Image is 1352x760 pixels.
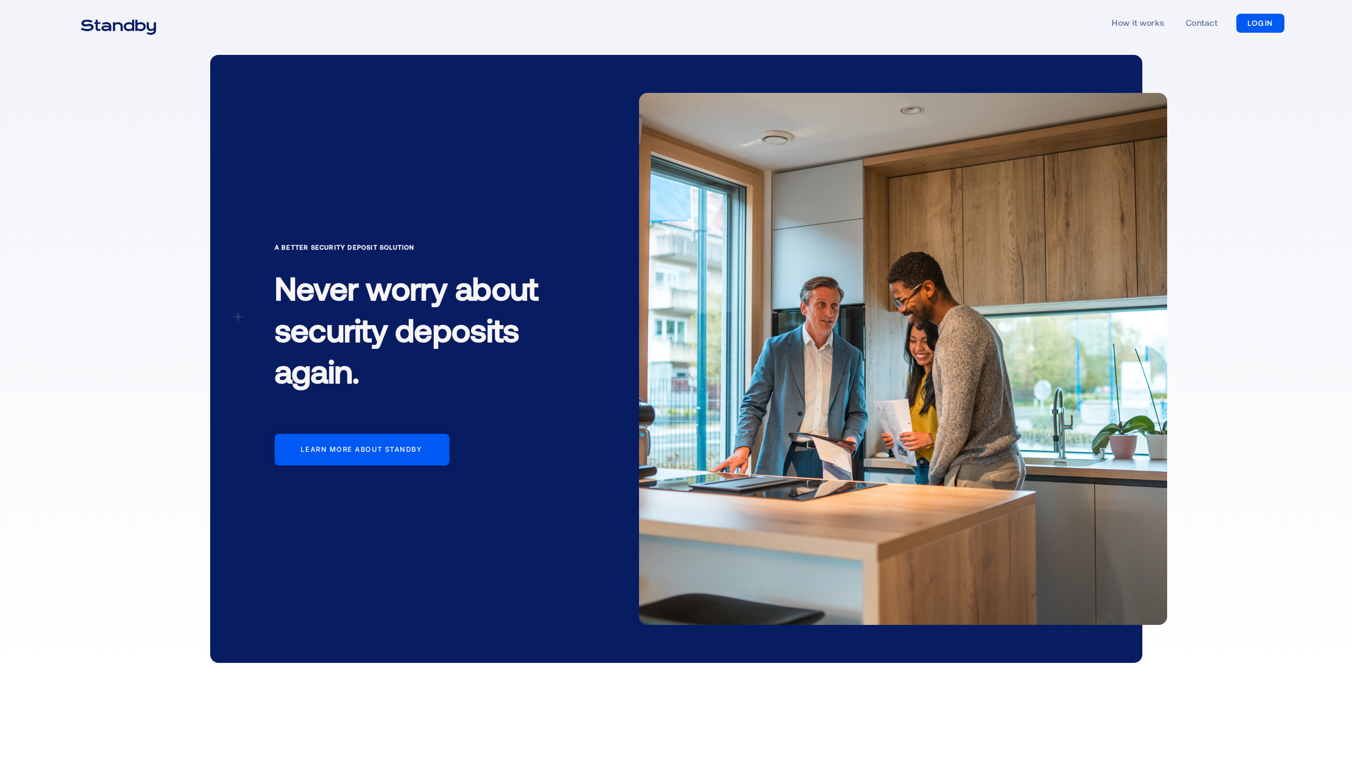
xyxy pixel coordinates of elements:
a: home [68,13,170,34]
a: Learn more about standby [275,434,449,465]
div: A Better Security Deposit Solution [275,242,570,252]
a: LOGIN [1236,14,1284,33]
h1: Never worry about security deposits again. [275,259,570,408]
div: Learn more about standby [301,445,422,454]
